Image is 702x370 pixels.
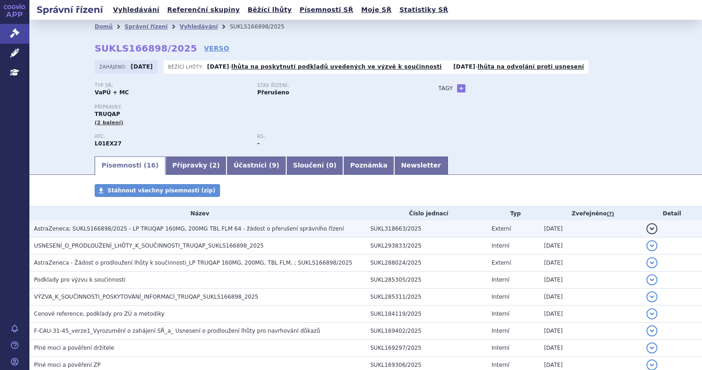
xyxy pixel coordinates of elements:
[95,134,248,139] p: ATC:
[230,20,296,34] li: SUKLS166898/2025
[539,306,642,323] td: [DATE]
[34,225,344,232] span: AstraZeneca; SUKLS166898/2025 - LP TRUQAP 160MG, 200MG TBL FLM 64 - žádost o přerušení správního ...
[272,162,277,169] span: 9
[646,257,657,268] button: detail
[539,220,642,237] td: [DATE]
[34,328,320,334] span: F-CAU-31-45_verze1_Vyrozumění o zahájení SŘ_a_ Usnesení o prodloužení lhůty pro navrhování důkazů
[207,63,442,70] p: -
[95,104,420,110] p: Přípravky:
[477,64,584,70] a: lhůta na odvolání proti usnesení
[257,89,289,96] strong: Přerušeno
[204,44,229,53] a: VERSO
[110,4,162,16] a: Vyhledávání
[539,207,642,220] th: Zveřejněno
[492,294,510,300] span: Interní
[34,345,114,351] span: Plné moci a pověření držitele
[226,156,286,175] a: Účastníci (9)
[34,311,164,317] span: Cenové reference, podklady pro ZÚ a metodiky
[34,243,264,249] span: USNESENÍ_O_PRODLOUŽENÍ_LHŮTY_K_SOUČINNOSTI_TRUQAP_SUKLS166898_2025
[358,4,394,16] a: Moje SŘ
[125,23,168,30] a: Správní řízení
[492,277,510,283] span: Interní
[366,289,487,306] td: SUKL285311/2025
[646,240,657,251] button: detail
[366,237,487,254] td: SUKL293833/2025
[164,4,243,16] a: Referenční skupiny
[366,323,487,340] td: SUKL169402/2025
[394,156,448,175] a: Newsletter
[34,294,258,300] span: VÝZVA_K_SOUČINNOSTI_POSKYTOVÁNÍ_INFORMACÍ_TRUQAP_SUKLS166898_2025
[539,254,642,272] td: [DATE]
[492,243,510,249] span: Interní
[366,207,487,220] th: Číslo jednací
[207,64,229,70] strong: [DATE]
[108,187,215,194] span: Stáhnout všechny písemnosti (zip)
[95,120,124,126] span: (2 balení)
[492,260,511,266] span: Externí
[34,260,352,266] span: AstraZeneca - Žádost o prodloužení lhůty k součinnosti_LP TRUQAP 160MG, 200MG, TBL FLM, ; SUKLS16...
[492,225,511,232] span: Externí
[147,162,155,169] span: 16
[99,63,128,70] span: Zahájeno:
[457,84,465,92] a: +
[539,237,642,254] td: [DATE]
[232,64,442,70] a: lhůta na poskytnutí podkladů uvedených ve výzvě k součinnosti
[286,156,343,175] a: Sloučení (0)
[539,340,642,357] td: [DATE]
[95,89,129,96] strong: VaPÚ + MC
[34,362,101,368] span: Plné moci a pověření ZP
[646,274,657,285] button: detail
[492,328,510,334] span: Interní
[29,3,110,16] h2: Správní řízení
[539,272,642,289] td: [DATE]
[646,325,657,336] button: detail
[168,63,205,70] span: Běžící lhůty:
[29,207,366,220] th: Název
[646,342,657,353] button: detail
[453,63,584,70] p: -
[646,291,657,302] button: detail
[343,156,394,175] a: Poznámka
[492,362,510,368] span: Interní
[257,83,411,88] p: Stav řízení:
[95,140,122,147] strong: KAPIVASERTIB
[642,207,702,220] th: Detail
[257,134,411,139] p: RS:
[646,308,657,319] button: detail
[34,277,125,283] span: Podklady pro výzvu k součinnosti
[95,23,113,30] a: Domů
[245,4,294,16] a: Běžící lhůty
[131,64,153,70] strong: [DATE]
[95,184,220,197] a: Stáhnout všechny písemnosti (zip)
[453,64,476,70] strong: [DATE]
[438,83,453,94] h3: Tagy
[95,111,120,117] span: TRUQAP
[487,207,539,220] th: Typ
[329,162,334,169] span: 0
[366,254,487,272] td: SUKL288024/2025
[95,43,197,54] strong: SUKLS166898/2025
[366,220,487,237] td: SUKL318663/2025
[366,340,487,357] td: SUKL169297/2025
[297,4,356,16] a: Písemnosti SŘ
[165,156,226,175] a: Přípravky (2)
[366,306,487,323] td: SUKL184119/2025
[257,140,260,147] strong: -
[492,345,510,351] span: Interní
[539,323,642,340] td: [DATE]
[539,289,642,306] td: [DATE]
[492,311,510,317] span: Interní
[95,156,165,175] a: Písemnosti (16)
[95,83,248,88] p: Typ SŘ:
[396,4,451,16] a: Statistiky SŘ
[607,211,614,217] abbr: (?)
[646,223,657,234] button: detail
[366,272,487,289] td: SUKL285305/2025
[180,23,218,30] a: Vyhledávání
[212,162,217,169] span: 2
